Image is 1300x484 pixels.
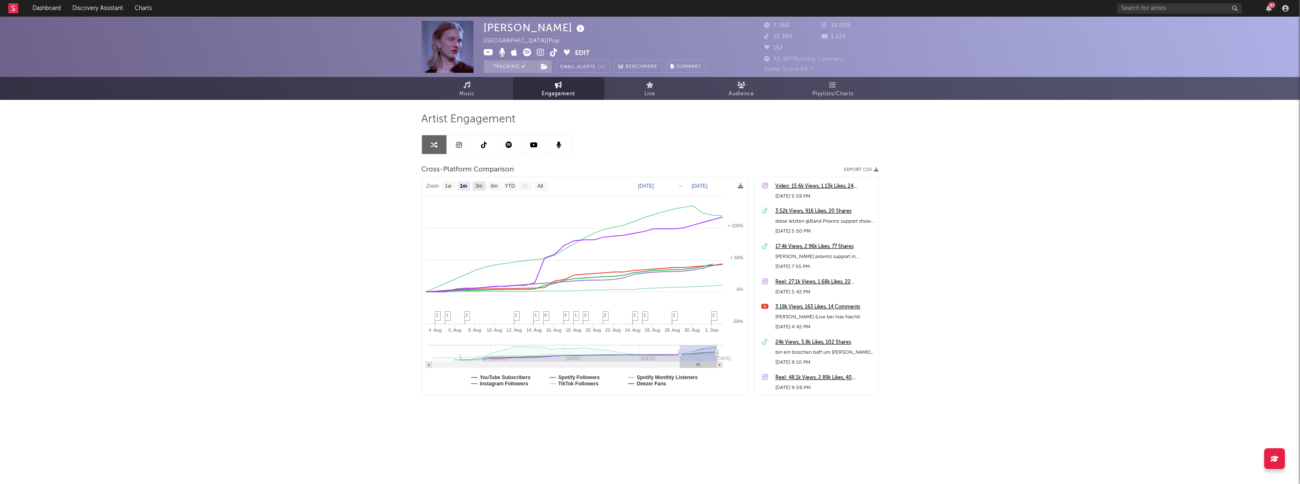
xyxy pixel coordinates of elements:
[515,313,518,318] span: 1
[625,328,640,333] text: 24. Aug
[696,77,787,100] a: Audience
[634,313,636,318] span: 2
[677,65,701,69] span: Summary
[558,381,598,387] text: TikTok Followers
[765,23,790,28] span: 7.268
[486,328,502,333] text: 10. Aug
[558,375,599,380] text: Spotify Followers
[733,319,743,324] text: -50%
[684,328,700,333] text: 30. Aug
[565,313,567,318] span: 5
[604,313,607,318] span: 2
[422,77,513,100] a: Music
[775,338,874,347] a: 24k Views, 3.8k Likes, 102 Shares
[636,381,666,387] text: Deezer Fans
[775,277,874,287] div: Reel: 27.1k Views, 1.68k Likes, 22 Comments
[775,302,874,312] a: 3.18k Views, 163 Likes, 14 Comments
[775,347,874,357] div: bin ein bisschen baff um [PERSON_NAME] zu sein. danke<333 @[GEOGRAPHIC_DATA]
[614,60,662,73] a: Benchmark
[542,89,575,99] span: Engagement
[468,328,481,333] text: 8. Aug
[522,184,528,189] text: 1y
[546,328,561,333] text: 16. Aug
[598,65,606,69] em: On
[666,60,706,73] button: Summary
[765,67,814,72] span: Jump Score: 94.7
[535,313,537,318] span: 1
[821,34,846,40] span: 1.220
[775,262,874,272] div: [DATE] 7:55 PM
[575,313,577,318] span: 1
[584,313,587,318] span: 3
[737,287,743,292] text: 0%
[713,313,715,318] span: 2
[505,184,515,189] text: YTD
[705,328,718,333] text: 1. Sep
[605,328,620,333] text: 22. Aug
[460,184,467,189] text: 1m
[765,34,793,40] span: 15.300
[565,328,581,333] text: 18. Aug
[575,48,590,59] button: Edit
[445,184,451,189] text: 1w
[484,21,587,35] div: [PERSON_NAME]
[436,313,439,318] span: 1
[664,328,680,333] text: 28. Aug
[775,322,874,332] div: [DATE] 4:42 PM
[556,60,610,73] button: Email AlertsOn
[513,77,604,100] a: Engagement
[775,216,874,226] div: diese letzten @Band Provinz support shows waren ein absoluter traum <33 danke danke danke, ich mu...
[545,313,547,318] span: 6
[484,60,536,73] button: Tracking
[775,252,874,262] div: [PERSON_NAME] provinz support in [GEOGRAPHIC_DATA], ich freu mich doll!
[636,375,698,380] text: Spotify Monthly Listeners
[775,226,874,236] div: [DATE] 5:50 PM
[1117,3,1242,14] input: Search for artists
[775,383,874,393] div: [DATE] 9:06 PM
[466,313,468,318] span: 2
[775,287,874,297] div: [DATE] 5:42 PM
[475,184,482,189] text: 3m
[422,165,514,175] span: Cross-Platform Comparison
[716,356,731,361] text: [DATE]
[692,183,708,189] text: [DATE]
[765,57,844,62] span: 65.387 Monthly Listeners
[765,45,783,51] span: 152
[446,313,449,318] span: 1
[775,191,874,201] div: [DATE] 5:59 PM
[844,167,879,172] button: Export CSV
[730,255,743,260] text: + 50%
[626,62,658,72] span: Benchmark
[604,77,696,100] a: Live
[673,313,676,318] span: 1
[644,328,660,333] text: 26. Aug
[821,23,851,28] span: 10.009
[645,89,656,99] span: Live
[775,242,874,252] a: 17.4k Views, 2.96k Likes, 77 Shares
[729,89,754,99] span: Audience
[728,223,743,228] text: + 100%
[480,375,531,380] text: YouTube Subscribers
[459,89,475,99] span: Music
[1268,2,1275,8] div: 87
[491,184,498,189] text: 6m
[585,328,601,333] text: 20. Aug
[422,114,516,124] span: Artist Engagement
[812,89,854,99] span: Playlists/Charts
[426,184,439,189] text: Zoom
[775,312,874,322] div: [PERSON_NAME] (Live bei Inas Nacht)
[429,328,442,333] text: 4. Aug
[775,206,874,216] a: 3.52k Views, 916 Likes, 20 Shares
[526,328,541,333] text: 14. Aug
[506,328,522,333] text: 12. Aug
[787,77,879,100] a: Playlists/Charts
[537,184,543,189] text: All
[775,357,874,367] div: [DATE] 9:10 PM
[775,181,874,191] a: Video: 15.6k Views, 1.13k Likes, 24 Comments
[775,373,874,383] a: Reel: 48.1k Views, 2.89k Likes, 40 Comments
[484,36,570,46] div: [GEOGRAPHIC_DATA] | Pop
